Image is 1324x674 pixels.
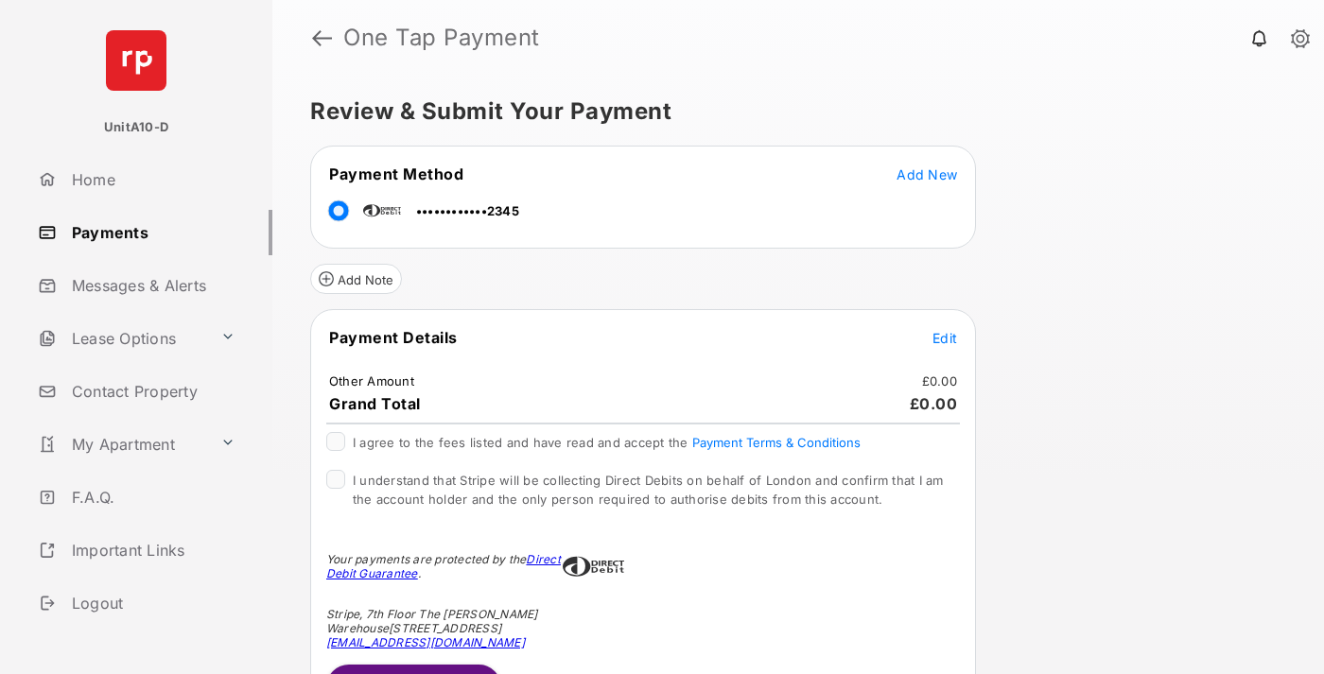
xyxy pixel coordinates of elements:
[326,607,563,649] div: Stripe, 7th Floor The [PERSON_NAME] Warehouse [STREET_ADDRESS]
[932,328,957,347] button: Edit
[104,118,168,137] p: UnitA10-D
[310,264,402,294] button: Add Note
[343,26,540,49] strong: One Tap Payment
[30,369,272,414] a: Contact Property
[30,422,213,467] a: My Apartment
[329,328,458,347] span: Payment Details
[353,435,861,450] span: I agree to the fees listed and have read and accept the
[932,330,957,346] span: Edit
[692,435,861,450] button: I agree to the fees listed and have read and accept the
[30,580,272,626] a: Logout
[910,394,958,413] span: £0.00
[353,473,944,507] span: I understand that Stripe will be collecting Direct Debits on behalf of London and confirm that I ...
[30,527,243,573] a: Important Links
[416,203,519,218] span: ••••••••••••2345
[326,552,563,580] div: Your payments are protected by the .
[921,372,958,389] td: £0.00
[310,100,1271,123] h5: Review & Submit Your Payment
[30,263,272,308] a: Messages & Alerts
[326,552,561,580] a: Direct Debit Guarantee
[328,372,415,389] td: Other Amount
[30,475,272,520] a: F.A.Q.
[329,394,421,413] span: Grand Total
[30,316,213,361] a: Lease Options
[30,157,272,202] a: Home
[106,30,166,91] img: svg+xml;base64,PHN2ZyB4bWxucz0iaHR0cDovL3d3dy53My5vcmcvMjAwMC9zdmciIHdpZHRoPSI2NCIgaGVpZ2h0PSI2NC...
[326,635,525,649] a: [EMAIL_ADDRESS][DOMAIN_NAME]
[897,166,957,182] span: Add New
[329,164,463,183] span: Payment Method
[897,164,957,183] button: Add New
[30,210,272,255] a: Payments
